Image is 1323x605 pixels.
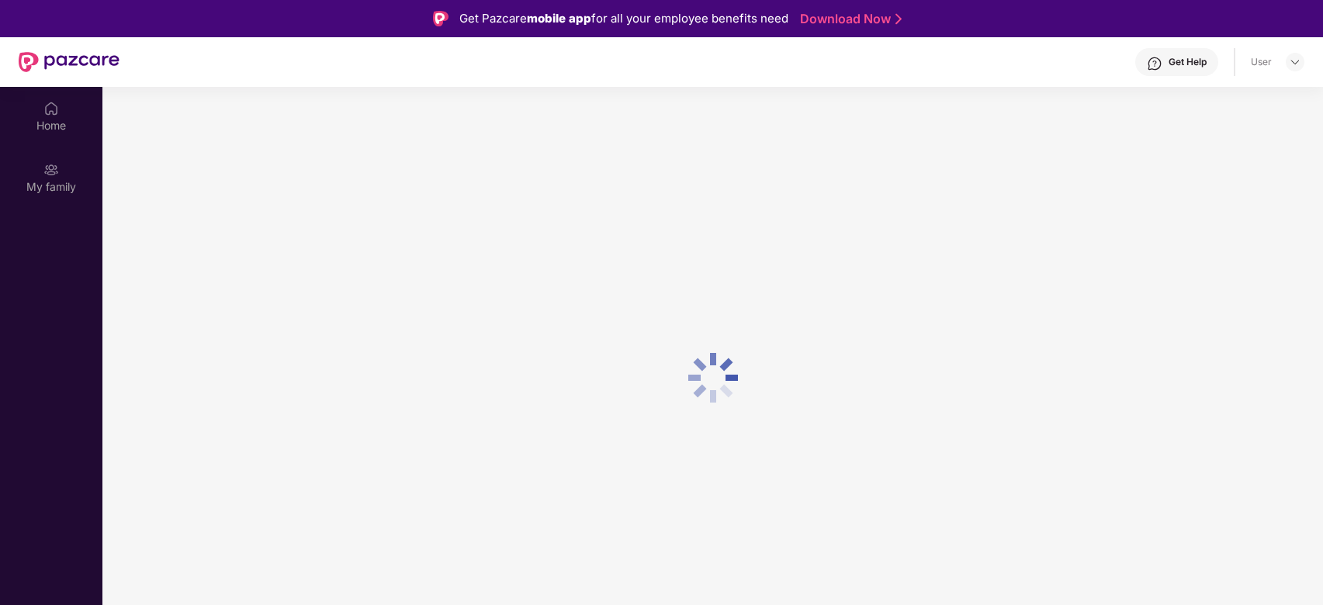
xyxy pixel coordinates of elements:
img: New Pazcare Logo [19,52,119,72]
img: Logo [433,11,449,26]
img: svg+xml;base64,PHN2ZyB3aWR0aD0iMjAiIGhlaWdodD0iMjAiIHZpZXdCb3g9IjAgMCAyMCAyMCIgZmlsbD0ibm9uZSIgeG... [43,162,59,178]
div: User [1251,56,1272,68]
a: Download Now [800,11,897,27]
div: Get Help [1169,56,1207,68]
img: Stroke [895,11,902,27]
strong: mobile app [527,11,591,26]
img: svg+xml;base64,PHN2ZyBpZD0iSG9tZSIgeG1sbnM9Imh0dHA6Ly93d3cudzMub3JnLzIwMDAvc3ZnIiB3aWR0aD0iMjAiIG... [43,101,59,116]
img: svg+xml;base64,PHN2ZyBpZD0iRHJvcGRvd24tMzJ4MzIiIHhtbG5zPSJodHRwOi8vd3d3LnczLm9yZy8yMDAwL3N2ZyIgd2... [1289,56,1301,68]
img: svg+xml;base64,PHN2ZyBpZD0iSGVscC0zMngzMiIgeG1sbnM9Imh0dHA6Ly93d3cudzMub3JnLzIwMDAvc3ZnIiB3aWR0aD... [1147,56,1162,71]
div: Get Pazcare for all your employee benefits need [459,9,788,28]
